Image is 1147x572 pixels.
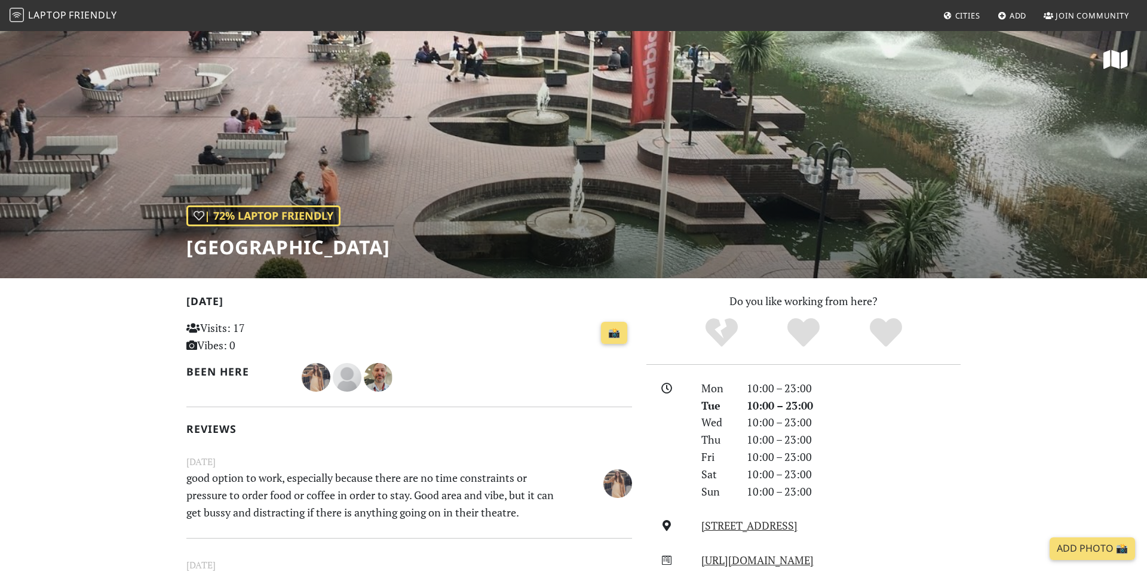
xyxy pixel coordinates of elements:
a: 📸 [601,322,627,345]
h2: Been here [186,365,287,378]
span: Friendly [69,8,116,21]
a: [URL][DOMAIN_NAME] [701,553,814,567]
img: blank-535327c66bd565773addf3077783bbfce4b00ec00e9fd257753287c682c7fa38.png [333,363,361,392]
span: Cities [955,10,980,21]
div: 10:00 – 23:00 [740,431,968,448]
small: [DATE] [179,454,639,469]
span: Join Community [1056,10,1129,21]
div: 10:00 – 23:00 [740,380,968,397]
div: | 72% Laptop Friendly [186,205,341,226]
p: Visits: 17 Vibes: 0 [186,319,326,354]
div: 10:00 – 23:00 [740,397,968,414]
div: 10:00 – 23:00 [740,466,968,483]
div: 10:00 – 23:00 [740,448,968,466]
div: Wed [694,414,740,431]
img: 1536-nicholas.jpg [364,363,392,392]
div: Sun [694,483,740,500]
div: Fri [694,448,740,466]
a: Cities [939,5,985,26]
span: James Lowsley Williams [333,369,364,383]
span: Nicholas Wright [364,369,392,383]
div: 10:00 – 23:00 [740,414,968,431]
div: Yes [762,316,845,349]
a: Add [993,5,1032,26]
span: Fátima González [302,369,333,383]
p: good option to work, especially because there are no time constraints or pressure to order food o... [179,469,563,521]
div: Thu [694,431,740,448]
span: Fátima González [603,475,632,489]
p: Do you like working from here? [646,293,961,310]
span: Add [1010,10,1027,21]
a: Add Photo 📸 [1050,537,1135,560]
span: Laptop [28,8,67,21]
a: LaptopFriendly LaptopFriendly [10,5,117,26]
div: Definitely! [845,316,927,349]
div: Mon [694,380,740,397]
div: 10:00 – 23:00 [740,483,968,500]
h2: [DATE] [186,295,632,312]
h2: Reviews [186,423,632,435]
img: 4035-fatima.jpg [302,363,330,392]
h1: [GEOGRAPHIC_DATA] [186,236,390,259]
div: Sat [694,466,740,483]
a: [STREET_ADDRESS] [701,518,798,533]
img: LaptopFriendly [10,8,24,22]
div: No [680,316,763,349]
img: 4035-fatima.jpg [603,469,632,498]
a: Join Community [1039,5,1134,26]
div: Tue [694,397,740,414]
